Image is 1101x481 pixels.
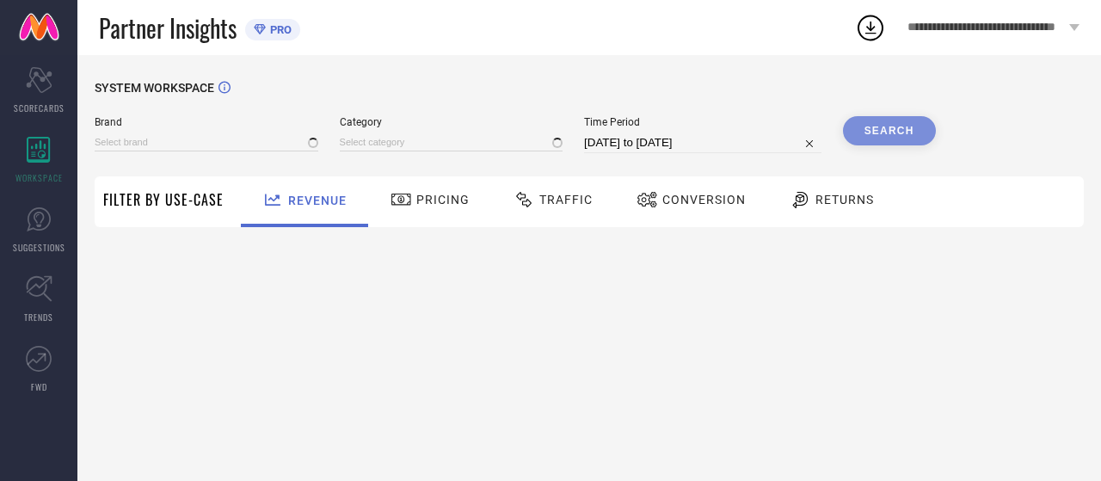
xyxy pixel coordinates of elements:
span: Returns [815,193,874,207]
span: Traffic [539,193,593,207]
span: Pricing [416,193,470,207]
input: Select brand [95,133,318,151]
span: SUGGESTIONS [13,241,65,254]
span: SYSTEM WORKSPACE [95,81,214,95]
span: Category [340,116,563,128]
span: TRENDS [24,311,53,324]
span: Revenue [288,194,347,207]
span: Conversion [662,193,746,207]
div: Open download list [855,12,886,43]
span: Time Period [584,116,821,128]
span: PRO [266,23,292,36]
span: Partner Insights [99,10,237,46]
input: Select time period [584,133,821,153]
span: Brand [95,116,318,128]
span: SCORECARDS [14,102,65,114]
span: WORKSPACE [15,171,63,184]
span: FWD [31,380,47,393]
input: Select category [340,133,563,151]
span: Filter By Use-Case [103,189,224,210]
